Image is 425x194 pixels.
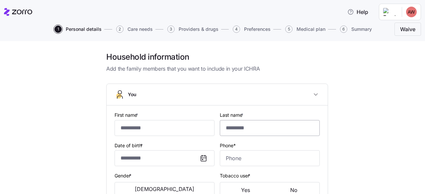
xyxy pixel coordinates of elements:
span: 3 [167,26,175,33]
span: Yes [241,187,250,193]
label: Phone* [220,142,236,149]
button: 1Personal details [54,26,102,33]
span: Add the family members that you want to include in your ICHRA [106,65,328,73]
button: 5Medical plan [285,26,325,33]
button: 3Providers & drugs [167,26,218,33]
span: Care needs [127,27,153,32]
button: You [107,84,328,105]
span: 4 [233,26,240,33]
span: You [128,91,136,98]
span: 5 [285,26,293,33]
span: 6 [340,26,347,33]
button: 2Care needs [116,26,153,33]
span: 2 [116,26,124,33]
button: 4Preferences [233,26,271,33]
input: Phone [220,150,320,166]
a: 1Personal details [53,26,102,33]
label: Date of birth [115,142,144,149]
span: Medical plan [297,27,325,32]
span: Summary [351,27,372,32]
button: Waive [394,23,421,36]
span: [DEMOGRAPHIC_DATA] [135,186,194,192]
label: First name [115,111,139,119]
button: Help [342,5,374,19]
label: Gender [115,172,133,179]
img: becb8d93307ff6558feecab3c69d9480 [406,7,417,17]
span: No [290,187,297,193]
span: 1 [54,26,62,33]
span: Personal details [66,27,102,32]
span: Providers & drugs [179,27,218,32]
label: Last name [220,111,245,119]
span: Help [347,8,368,16]
h1: Household information [106,52,328,62]
img: Employer logo [383,8,396,16]
button: 6Summary [340,26,372,33]
span: Preferences [244,27,271,32]
label: Tobacco user [220,172,252,179]
span: Waive [400,25,415,33]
